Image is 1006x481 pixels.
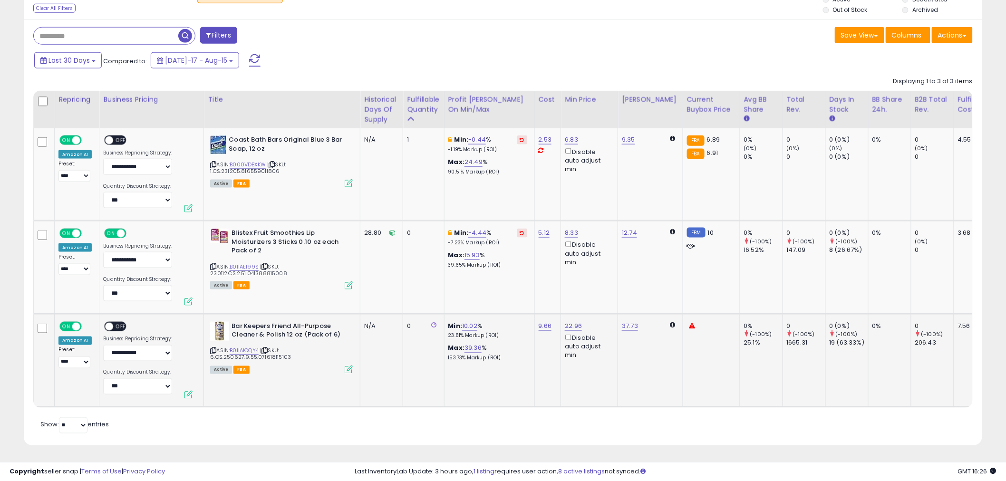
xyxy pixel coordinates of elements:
[125,230,140,238] span: OFF
[58,337,92,345] div: Amazon AI
[787,229,825,237] div: 0
[58,347,92,368] div: Preset:
[793,331,815,338] small: (-100%)
[444,91,534,128] th: The percentage added to the cost of goods (COGS) that forms the calculator for Min & Max prices.
[830,229,868,237] div: 0 (0%)
[58,95,95,105] div: Repricing
[565,135,578,144] a: 6.83
[60,230,72,238] span: ON
[448,95,531,115] div: Profit [PERSON_NAME] on Min/Max
[123,467,165,476] a: Privacy Policy
[468,228,486,238] a: -4.44
[81,467,122,476] a: Terms of Use
[103,57,147,66] span: Compared to:
[448,157,465,166] b: Max:
[364,135,396,144] div: N/A
[915,153,954,161] div: 0
[448,355,527,362] p: 153.73% Markup (ROI)
[103,150,172,156] label: Business Repricing Strategy:
[58,150,92,159] div: Amazon AI
[233,281,250,289] span: FBA
[787,153,825,161] div: 0
[744,144,757,152] small: (0%)
[448,262,527,269] p: 39.65% Markup (ROI)
[830,144,843,152] small: (0%)
[448,146,527,153] p: -1.19% Markup (ROI)
[232,322,347,342] b: Bar Keepers Friend All-Purpose Cleaner & Polish 12 oz (Pack of 6)
[58,243,92,252] div: Amazon AI
[830,115,835,123] small: Days In Stock.
[114,323,129,331] span: OFF
[103,276,172,283] label: Quantity Discount Strategy:
[230,161,266,169] a: B000VDBXKW
[750,238,772,245] small: (-100%)
[744,115,750,123] small: Avg BB Share.
[622,135,635,144] a: 9.35
[210,322,353,373] div: ASIN:
[80,230,96,238] span: OFF
[448,251,527,269] div: %
[210,161,286,175] span: | SKU: 1.CS.231205.816559011806
[464,344,482,353] a: 39.36
[407,229,436,237] div: 0
[448,344,465,353] b: Max:
[708,228,714,237] span: 10
[210,322,229,341] img: 41gzpGwWciL._SL40_.jpg
[364,229,396,237] div: 28.80
[958,467,996,476] span: 2025-09-16 16:26 GMT
[468,135,486,144] a: -0.44
[448,321,463,330] b: Min:
[210,366,232,374] span: All listings currently available for purchase on Amazon
[210,229,229,243] img: 513Oobc1joL._SL40_.jpg
[230,263,259,271] a: B01IAE199S
[787,144,800,152] small: (0%)
[103,95,200,105] div: Business Pricing
[114,136,129,144] span: OFF
[958,95,995,115] div: Fulfillment Cost
[229,135,344,155] b: Coast Bath Bars Original Blue 3 Bar Soap, 12 oz
[886,27,930,43] button: Columns
[872,322,904,330] div: 0%
[539,321,552,331] a: 9.66
[103,243,172,250] label: Business Repricing Strategy:
[232,229,347,258] b: Blistex Fruit Smoothies Lip Moisturizers 3 Sticks 0.10 oz each Pack of 2
[958,135,991,144] div: 4.55
[103,369,172,376] label: Quantity Discount Strategy:
[687,228,706,238] small: FBM
[448,169,527,175] p: 90.51% Markup (ROI)
[787,95,822,115] div: Total Rev.
[744,153,783,161] div: 0%
[787,322,825,330] div: 0
[707,135,720,144] span: 6.89
[932,27,973,43] button: Actions
[448,322,527,339] div: %
[833,6,868,14] label: Out of Stock
[407,322,436,330] div: 0
[565,321,582,331] a: 22.96
[448,158,527,175] div: %
[915,238,929,245] small: (0%)
[622,228,637,238] a: 12.74
[744,135,783,144] div: 0%
[233,180,250,188] span: FBA
[455,135,469,144] b: Min:
[744,95,779,115] div: Avg BB Share
[58,161,92,182] div: Preset:
[559,467,605,476] a: 8 active listings
[165,56,227,65] span: [DATE]-17 - Aug-15
[750,331,772,338] small: (-100%)
[210,135,226,154] img: 61eOS-9URJL._SL40_.jpg
[210,180,232,188] span: All listings currently available for purchase on Amazon
[233,366,250,374] span: FBA
[687,149,705,159] small: FBA
[539,135,552,144] a: 2.53
[921,331,943,338] small: (-100%)
[464,157,483,167] a: 24.49
[835,27,884,43] button: Save View
[915,339,954,347] div: 206.43
[565,146,610,173] div: Disable auto adjust min
[707,148,718,157] span: 6.91
[10,467,165,476] div: seller snap | |
[830,322,868,330] div: 0 (0%)
[787,135,825,144] div: 0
